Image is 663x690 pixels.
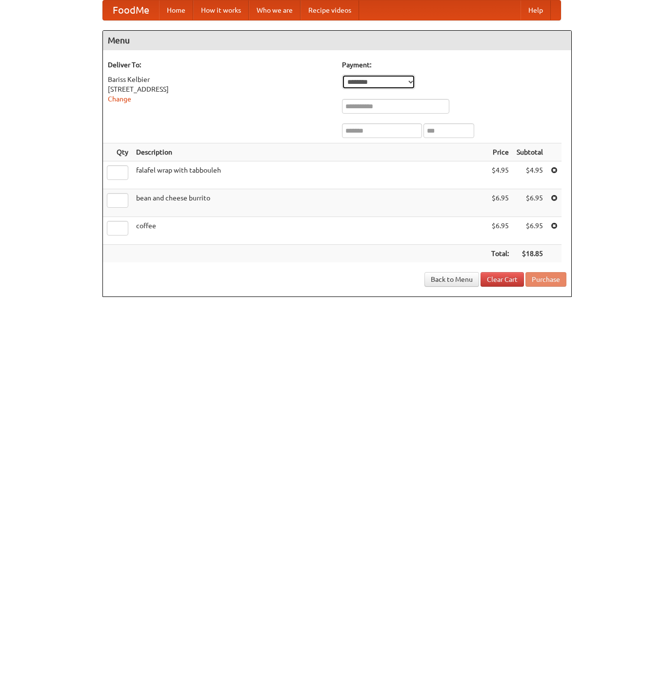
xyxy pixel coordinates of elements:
th: $18.85 [513,245,547,263]
a: Home [159,0,193,20]
button: Purchase [525,272,566,287]
td: $4.95 [487,161,513,189]
a: Change [108,95,131,103]
a: How it works [193,0,249,20]
a: FoodMe [103,0,159,20]
h5: Payment: [342,60,566,70]
h4: Menu [103,31,571,50]
a: Help [521,0,551,20]
td: $6.95 [513,217,547,245]
td: bean and cheese burrito [132,189,487,217]
td: falafel wrap with tabbouleh [132,161,487,189]
td: $4.95 [513,161,547,189]
td: coffee [132,217,487,245]
th: Price [487,143,513,161]
h5: Deliver To: [108,60,332,70]
td: $6.95 [487,189,513,217]
th: Qty [103,143,132,161]
a: Clear Cart [481,272,524,287]
th: Total: [487,245,513,263]
a: Recipe videos [301,0,359,20]
div: [STREET_ADDRESS] [108,84,332,94]
th: Subtotal [513,143,547,161]
div: Bariss Kelbier [108,75,332,84]
td: $6.95 [487,217,513,245]
th: Description [132,143,487,161]
a: Who we are [249,0,301,20]
a: Back to Menu [424,272,479,287]
td: $6.95 [513,189,547,217]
